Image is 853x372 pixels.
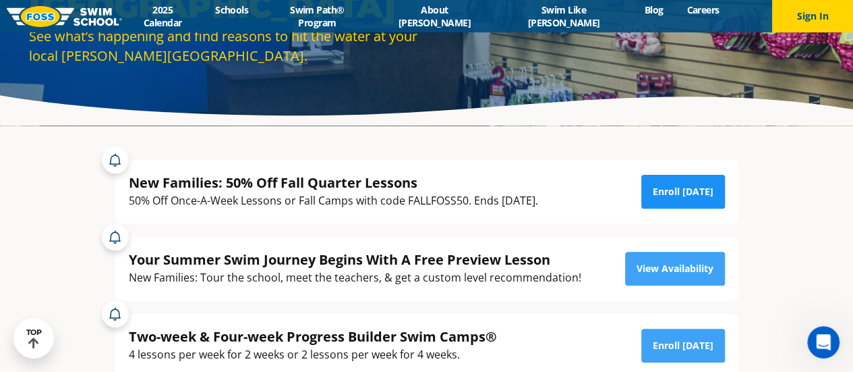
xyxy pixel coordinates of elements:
[129,192,538,210] div: 50% Off Once-A-Week Lessons or Fall Camps with code FALLFOSS50. Ends [DATE].
[29,26,420,65] div: See what’s happening and find reasons to hit the water at your local [PERSON_NAME][GEOGRAPHIC_DATA].
[129,269,581,287] div: New Families: Tour the school, meet the teachers, & get a custom level recommendation!
[260,3,374,29] a: Swim Path® Program
[129,346,497,364] div: 4 lessons per week for 2 weeks or 2 lessons per week for 4 weeks.
[374,3,495,29] a: About [PERSON_NAME]
[641,175,725,209] a: Enroll [DATE]
[7,6,122,27] img: FOSS Swim School Logo
[625,252,725,286] a: View Availability
[129,174,538,192] div: New Families: 50% Off Fall Quarter Lessons
[633,3,675,16] a: Blog
[129,250,581,269] div: Your Summer Swim Journey Begins With A Free Preview Lesson
[204,3,260,16] a: Schools
[675,3,731,16] a: Careers
[807,326,840,358] iframe: Intercom live chat
[641,329,725,363] a: Enroll [DATE]
[495,3,633,29] a: Swim Like [PERSON_NAME]
[26,328,42,349] div: TOP
[129,327,497,346] div: Two-week & Four-week Progress Builder Swim Camps®
[122,3,204,29] a: 2025 Calendar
